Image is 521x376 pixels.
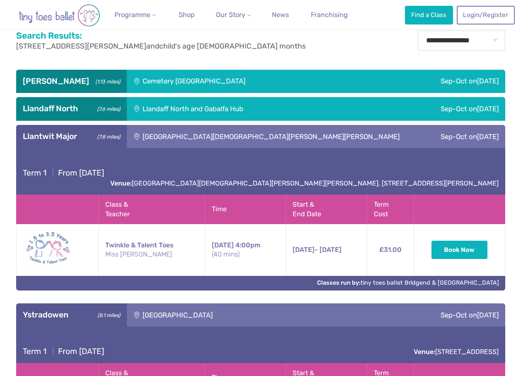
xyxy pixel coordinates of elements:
p: and [16,41,306,51]
h3: Llandaff North [23,104,120,114]
th: Term Cost [367,195,414,224]
small: (8.1 miles) [95,310,120,319]
h3: [PERSON_NAME] [23,76,120,86]
span: [STREET_ADDRESS][PERSON_NAME] [16,42,146,50]
td: Twinkle & Talent Toes [99,224,205,276]
th: Class & Teacher [99,195,205,224]
a: Franchising [308,7,351,23]
span: [DATE] [477,105,499,113]
div: Sep-Oct on [368,70,505,93]
a: Login/Register [457,6,515,24]
span: Programme [114,11,150,19]
div: Sep-Oct on [366,97,505,120]
small: (40 mins) [212,250,279,259]
small: Miss [PERSON_NAME] [105,250,198,259]
span: | [48,347,58,356]
a: News [269,7,292,23]
h3: Llantwit Major [23,132,120,142]
td: £31.00 [367,224,414,276]
small: (7.6 miles) [94,104,120,112]
div: Sep-Oct on [428,125,505,148]
span: Franchising [311,11,348,19]
strong: Venue: [414,348,435,356]
strong: Classes run by: [317,279,361,286]
span: | [48,168,58,178]
div: [GEOGRAPHIC_DATA][DEMOGRAPHIC_DATA][PERSON_NAME][PERSON_NAME] [127,125,428,148]
h4: From [DATE] [23,347,104,356]
span: child's age [DEMOGRAPHIC_DATA] months [159,42,306,50]
span: Term 1 [23,347,46,356]
a: Shop [175,7,198,23]
img: tiny toes ballet [10,4,109,27]
a: Classes run by:tiny toes ballet Bridgend & [GEOGRAPHIC_DATA] [317,279,499,286]
a: Our Story [213,7,254,23]
h2: Search Results: [16,30,306,41]
strong: Venue: [110,179,132,187]
span: [DATE] [477,77,499,85]
span: Term 1 [23,168,46,178]
span: [DATE] [212,241,234,249]
span: [DATE] [477,311,499,319]
span: [DATE] [477,132,499,141]
div: Llandaff North and Gabalfa Hub [127,97,367,120]
h4: From [DATE] [23,168,104,178]
a: Venue:[GEOGRAPHIC_DATA][DEMOGRAPHIC_DATA][PERSON_NAME][PERSON_NAME], [STREET_ADDRESS][PERSON_NAME] [110,179,499,187]
h3: Ystradowen [23,310,120,320]
div: Cemetery [GEOGRAPHIC_DATA] [127,70,368,93]
div: Sep-Oct on [341,303,505,327]
button: Book Now [431,241,488,259]
th: Start & End Date [286,195,367,224]
div: [GEOGRAPHIC_DATA] [127,303,341,327]
span: Our Story [216,11,245,19]
a: Find a Class [405,6,453,24]
span: Shop [179,11,195,19]
span: [DATE] [293,246,315,254]
td: 4:00pm [205,224,286,276]
small: (1.13 miles) [92,76,120,85]
small: (7.8 miles) [94,132,120,140]
th: Time [205,195,286,224]
a: Programme [111,7,159,23]
a: Venue:[STREET_ADDRESS] [414,348,499,356]
span: News [272,11,289,19]
span: - [DATE] [293,246,342,254]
